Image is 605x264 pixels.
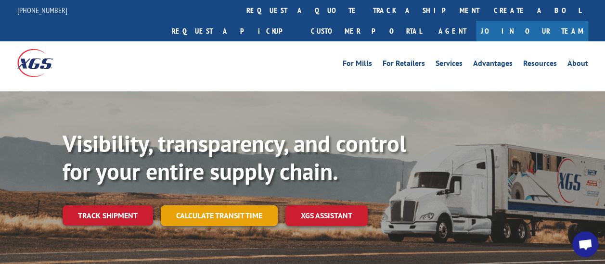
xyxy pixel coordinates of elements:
[63,128,406,186] b: Visibility, transparency, and control for your entire supply chain.
[572,231,598,257] div: Open chat
[304,21,429,41] a: Customer Portal
[161,205,278,226] a: Calculate transit time
[343,60,372,70] a: For Mills
[567,60,588,70] a: About
[285,205,368,226] a: XGS ASSISTANT
[473,60,513,70] a: Advantages
[17,5,67,15] a: [PHONE_NUMBER]
[63,205,153,226] a: Track shipment
[476,21,588,41] a: Join Our Team
[383,60,425,70] a: For Retailers
[165,21,304,41] a: Request a pickup
[436,60,463,70] a: Services
[429,21,476,41] a: Agent
[523,60,557,70] a: Resources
